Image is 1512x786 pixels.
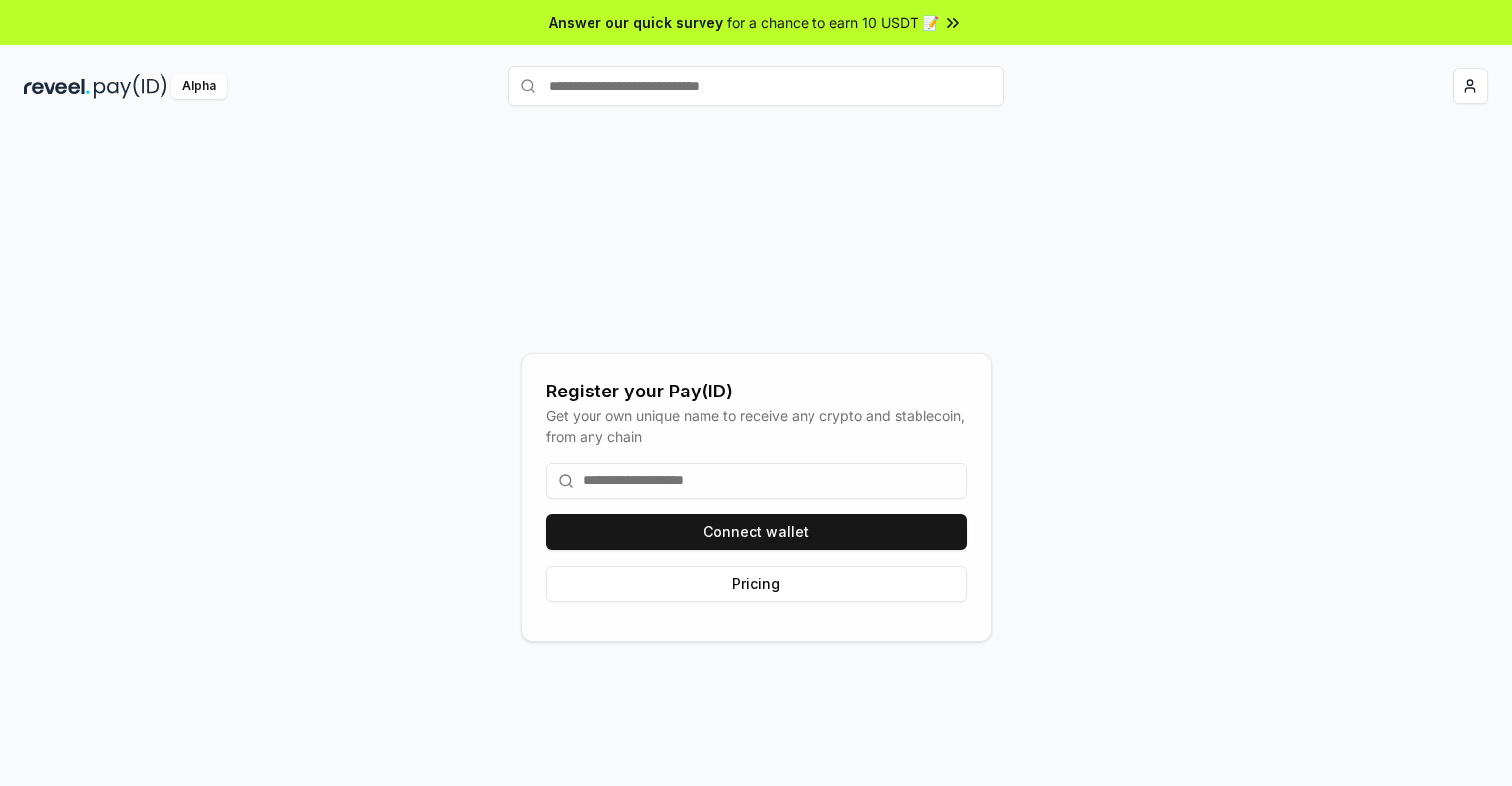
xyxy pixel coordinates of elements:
span: for a chance to earn 10 USDT 📝 [727,12,939,33]
button: Connect wallet [546,514,967,550]
button: Pricing [546,566,967,602]
div: Alpha [171,74,227,99]
div: Register your Pay(ID) [546,378,967,405]
img: reveel_dark [24,74,90,99]
img: pay_id [94,74,167,99]
div: Get your own unique name to receive any crypto and stablecoin, from any chain [546,405,967,447]
span: Answer our quick survey [549,12,723,33]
